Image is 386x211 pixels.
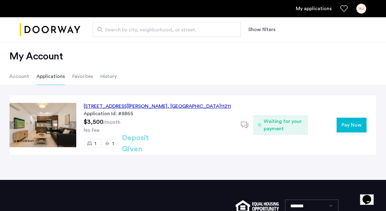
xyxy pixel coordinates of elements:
[10,121,17,129] button: Previous apartment
[100,68,117,85] li: History
[360,186,380,205] iframe: chat widget
[84,128,99,133] span: No Fee
[94,141,96,146] span: 1
[342,121,362,129] span: Pay Now
[84,119,103,125] span: $3,500
[20,18,80,41] a: Cazamio logo
[103,120,120,125] sub: /month
[112,141,114,146] span: 1
[36,68,65,85] li: Applications
[10,103,76,147] img: Apartment photo
[337,118,367,132] button: button
[84,110,233,117] div: Application Id: #8865
[356,4,366,14] div: RJ
[9,68,29,85] li: Account
[296,5,332,12] a: My application
[340,5,348,12] a: Favorites
[93,22,241,37] input: Apartment Search
[264,118,303,132] span: Waiting for your payment
[248,26,275,33] button: Show or hide filters
[105,26,224,34] span: Search by city, neighborhood, or street.
[167,104,221,109] span: , [GEOGRAPHIC_DATA]
[122,132,171,155] h2: Deposit Given
[72,68,93,85] li: Favorites
[84,103,231,110] div: [STREET_ADDRESS][PERSON_NAME] 11211
[9,50,377,63] h2: My Account
[20,18,80,41] img: logo
[69,121,76,129] button: Next apartment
